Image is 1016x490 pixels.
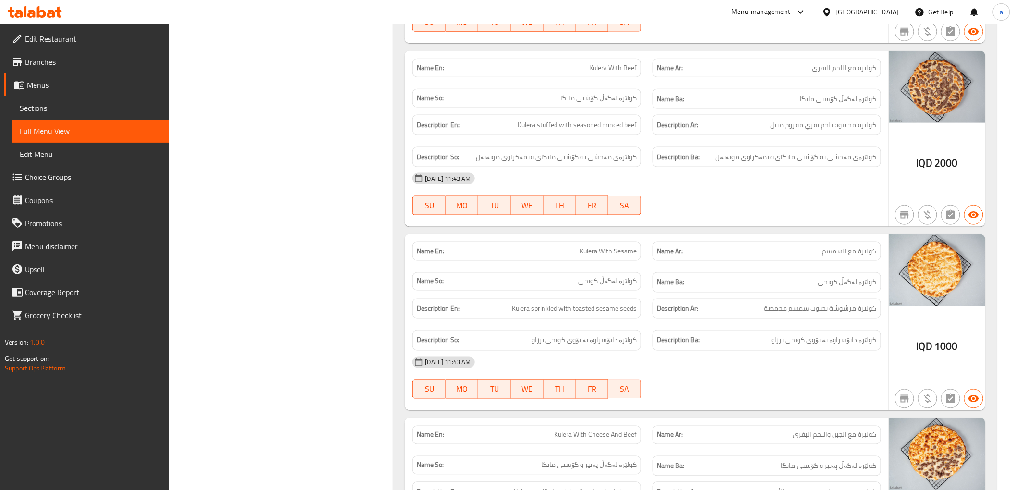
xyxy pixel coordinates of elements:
button: SA [608,380,641,399]
a: Coverage Report [4,281,169,304]
span: TU [482,199,507,213]
a: Branches [4,50,169,73]
span: [DATE] 11:43 AM [421,174,474,183]
a: Edit Restaurant [4,27,169,50]
button: FR [576,380,609,399]
span: کولێرە لەگەڵ کونجی [818,276,877,288]
span: TU [482,15,507,29]
button: MO [446,196,478,215]
strong: Name Ba: [657,460,684,472]
strong: Description En: [417,303,460,315]
span: WE [515,199,540,213]
span: FR [580,15,605,29]
span: SU [417,382,442,396]
span: Promotions [25,217,162,229]
strong: Name Ba: [657,93,684,105]
span: FR [580,199,605,213]
span: Branches [25,56,162,68]
button: FR [576,196,609,215]
a: Upsell [4,258,169,281]
button: WE [511,196,544,215]
span: كوليرة مع الجبن واللحم البقري [793,430,877,440]
button: SU [412,196,446,215]
span: SU [417,15,442,29]
span: کولێرە لەگەڵ پەنیر و گۆشتی مانگا [541,460,637,470]
span: WE [515,382,540,396]
span: کولێرە لەگەڵ گۆشتی مانگا [800,93,877,105]
span: Full Menu View [20,125,162,137]
span: Grocery Checklist [25,310,162,321]
span: Kulera stuffed with seasoned minced beef [518,119,637,131]
span: IQD [917,154,932,172]
span: كوليرة مرشوشة بحبوب سمسم محمصة [764,303,877,315]
button: WE [511,380,544,399]
span: كوليرة مع السمسم [822,246,877,256]
span: Menus [27,79,162,91]
a: Coupons [4,189,169,212]
a: Promotions [4,212,169,235]
span: IQD [917,337,932,356]
button: Not has choices [941,22,960,41]
button: SA [608,196,641,215]
button: Purchased item [918,22,937,41]
strong: Name En: [417,63,444,73]
strong: Name En: [417,246,444,256]
strong: Name So: [417,276,444,287]
strong: Name So: [417,93,444,103]
strong: Description Ba: [657,335,700,347]
strong: Description Ar: [657,303,698,315]
span: a [1000,7,1003,17]
button: Not branch specific item [895,205,914,225]
span: Kulera With Sesame [580,246,637,256]
span: کولێرەى مەحشی به گۆشتی مانگاى قیمەکراوى موتەبەل [716,151,877,163]
a: Support.OpsPlatform [5,362,66,374]
strong: Description En: [417,119,460,131]
img: Kulera_with_seasme638928426211916139.jpg [889,234,985,306]
button: Purchased item [918,205,937,225]
a: Grocery Checklist [4,304,169,327]
span: TH [547,199,572,213]
strong: Description So: [417,151,459,163]
span: SA [612,199,637,213]
span: FR [580,382,605,396]
a: Choice Groups [4,166,169,189]
strong: Name En: [417,430,444,440]
span: کولێرەى مەحشی به گۆشتی مانگاى قیمەکراوى موتەبەل [476,151,637,163]
span: Coverage Report [25,287,162,298]
span: MO [449,199,474,213]
span: TU [482,382,507,396]
span: كوليرة مع اللحم البقري [812,63,877,73]
strong: Name So: [417,460,444,470]
span: Upsell [25,263,162,275]
button: Not has choices [941,205,960,225]
span: کولێرە لەگەڵ گۆشتی مانگا [560,93,637,103]
span: Get support on: [5,352,49,365]
strong: Name Ar: [657,63,683,73]
button: TH [544,196,576,215]
span: Choice Groups [25,171,162,183]
span: 2000 [934,154,958,172]
span: کولێرە داپۆشراوە بە تۆوی کونجی برژاو [532,335,637,347]
strong: Name Ar: [657,430,683,440]
a: Edit Menu [12,143,169,166]
span: 1000 [934,337,958,356]
button: Not branch specific item [895,389,914,408]
strong: Description Ar: [657,119,698,131]
span: SA [612,382,637,396]
span: [DATE] 11:43 AM [421,358,474,367]
strong: Description So: [417,335,459,347]
span: MO [449,382,474,396]
span: Coupons [25,194,162,206]
span: 1.0.0 [30,336,45,348]
img: Kulera_Bardi_Sherwani_Kul638928425999159793.jpg [889,418,985,490]
a: Full Menu View [12,120,169,143]
span: Edit Menu [20,148,162,160]
div: [GEOGRAPHIC_DATA] [836,7,899,17]
strong: Description Ba: [657,151,700,163]
span: WE [515,15,540,29]
span: SA [612,15,637,29]
span: TH [547,15,572,29]
button: Available [964,22,983,41]
button: Purchased item [918,389,937,408]
span: Version: [5,336,28,348]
